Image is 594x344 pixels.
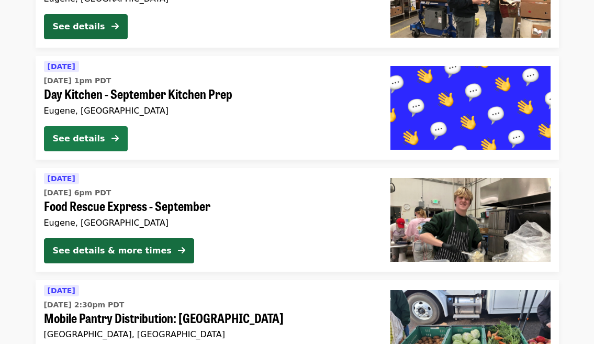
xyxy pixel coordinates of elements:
[111,134,119,143] i: arrow-right icon
[44,329,374,339] div: [GEOGRAPHIC_DATA], [GEOGRAPHIC_DATA]
[44,218,374,228] div: Eugene, [GEOGRAPHIC_DATA]
[48,62,75,71] span: [DATE]
[44,126,128,151] button: See details
[44,86,374,102] span: Day Kitchen - September Kitchen Prep
[178,246,185,256] i: arrow-right icon
[36,168,559,272] a: See details for "Food Rescue Express - September"
[111,21,119,31] i: arrow-right icon
[390,66,551,150] img: Day Kitchen - September Kitchen Prep organized by FOOD For Lane County
[390,178,551,262] img: Food Rescue Express - September organized by FOOD For Lane County
[44,106,374,116] div: Eugene, [GEOGRAPHIC_DATA]
[44,187,111,198] time: [DATE] 6pm PDT
[44,299,125,310] time: [DATE] 2:30pm PDT
[53,245,172,257] div: See details & more times
[53,20,105,33] div: See details
[36,56,559,160] a: See details for "Day Kitchen - September Kitchen Prep"
[44,310,374,326] span: Mobile Pantry Distribution: [GEOGRAPHIC_DATA]
[44,238,194,263] button: See details & more times
[44,198,374,214] span: Food Rescue Express - September
[48,286,75,295] span: [DATE]
[44,14,128,39] button: See details
[53,132,105,145] div: See details
[48,174,75,183] span: [DATE]
[44,75,111,86] time: [DATE] 1pm PDT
